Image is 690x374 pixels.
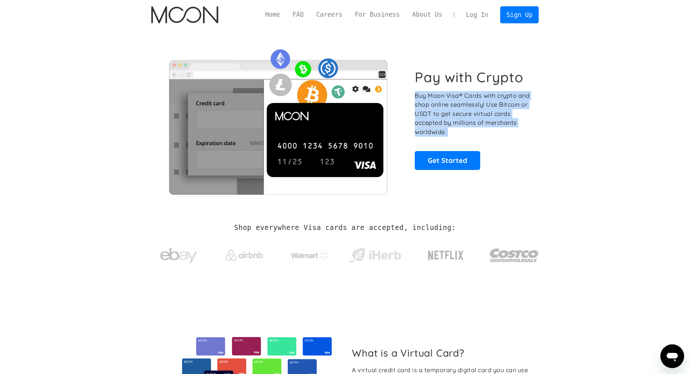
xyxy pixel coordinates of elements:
img: ebay [160,244,197,267]
a: iHerb [347,238,403,269]
img: iHerb [347,246,403,265]
a: Sign Up [500,6,539,23]
a: Home [259,10,286,19]
a: ebay [151,237,206,271]
h2: Shop everywhere Visa cards are accepted, including: [234,224,456,232]
a: FAQ [286,10,310,19]
a: Costco [489,234,539,273]
a: Walmart [282,244,337,264]
a: Get Started [415,151,480,170]
a: About Us [406,10,448,19]
a: home [151,6,218,23]
a: Netflix [413,239,479,268]
a: Airbnb [216,242,272,265]
img: Walmart [291,251,328,260]
img: Airbnb [226,250,263,261]
a: Careers [310,10,349,19]
img: Netflix [427,246,464,265]
img: Costco [489,241,539,269]
a: For Business [349,10,406,19]
p: Buy Moon Visa® Cards with crypto and shop online seamlessly! Use Bitcoin or USDT to get secure vi... [415,91,531,137]
a: Log In [460,7,495,23]
img: Moon Logo [151,6,218,23]
iframe: 启动消息传送窗口的按钮 [660,344,684,368]
h2: What is a Virtual Card? [352,347,533,359]
h1: Pay with Crypto [415,69,524,86]
img: Moon Cards let you spend your crypto anywhere Visa is accepted. [151,44,405,194]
